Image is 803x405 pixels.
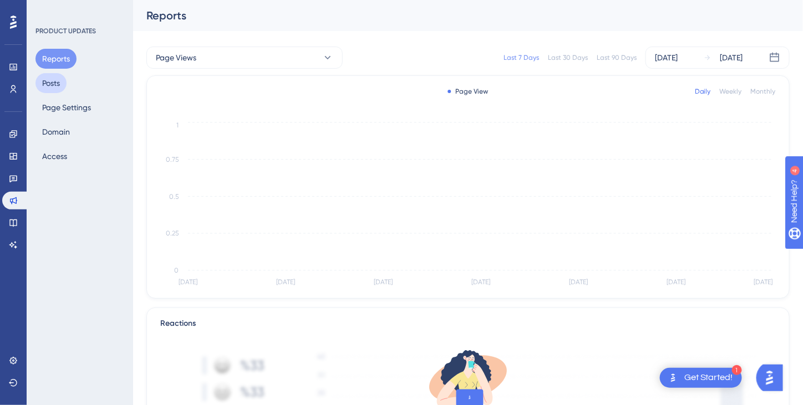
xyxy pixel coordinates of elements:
div: Last 30 Days [548,53,588,62]
tspan: 0.75 [166,156,179,163]
tspan: [DATE] [569,279,588,286]
tspan: [DATE] [471,279,490,286]
div: Reports [146,8,762,23]
button: Page Views [146,47,343,69]
tspan: 0.5 [169,193,179,201]
div: 1 [732,365,742,375]
div: Last 90 Days [597,53,637,62]
div: [DATE] [655,51,678,64]
tspan: [DATE] [754,279,773,286]
tspan: 0 [174,266,179,274]
div: Get Started! [684,372,733,384]
span: Need Help? [26,3,69,16]
iframe: UserGuiding AI Assistant Launcher [756,361,790,394]
tspan: 0.25 [166,230,179,238]
div: Last 7 Days [504,53,539,62]
div: Reactions [160,317,776,330]
tspan: [DATE] [667,279,685,286]
div: [DATE] [720,51,743,64]
div: PRODUCT UPDATES [35,27,96,35]
button: Page Settings [35,98,98,117]
div: Daily [695,87,711,96]
button: Posts [35,73,67,93]
tspan: [DATE] [179,279,197,286]
tspan: [DATE] [276,279,295,286]
img: launcher-image-alternative-text [667,371,680,385]
button: Reports [35,49,77,69]
div: Page View [448,87,489,96]
div: Monthly [751,87,776,96]
span: Page Views [156,51,196,64]
div: 4 [77,6,80,14]
tspan: [DATE] [374,279,393,286]
tspan: 1 [176,121,179,129]
div: Weekly [720,87,742,96]
button: Domain [35,122,77,142]
div: Open Get Started! checklist, remaining modules: 1 [660,368,742,388]
button: Access [35,146,74,166]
